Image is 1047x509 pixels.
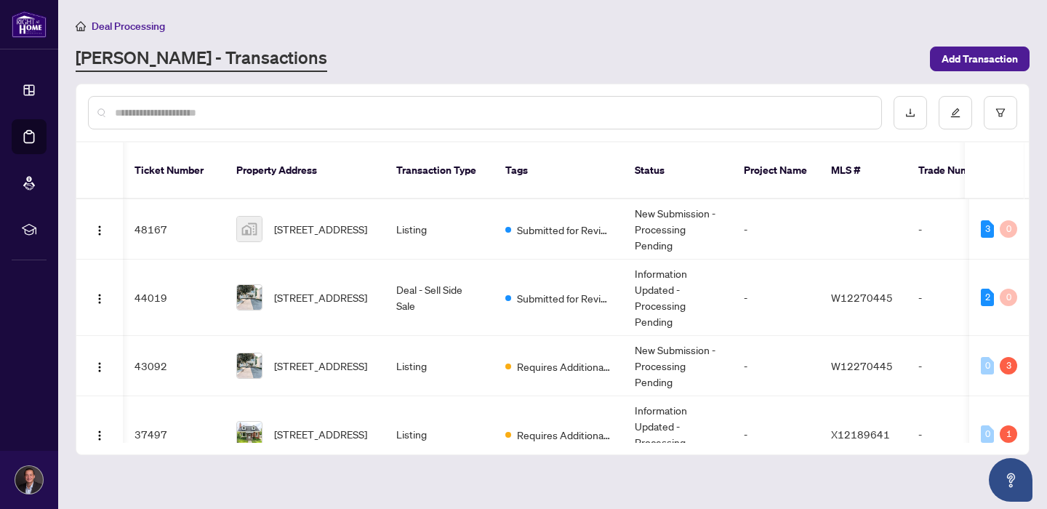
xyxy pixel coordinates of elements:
td: 44019 [123,260,225,336]
span: filter [995,108,1006,118]
img: Logo [94,361,105,373]
div: 1 [1000,425,1017,443]
th: Trade Number [907,143,1008,199]
img: Logo [94,430,105,441]
span: [STREET_ADDRESS] [274,221,367,237]
div: 0 [1000,289,1017,306]
button: Logo [88,286,111,309]
img: Profile Icon [15,466,43,494]
td: Listing [385,336,494,396]
span: Add Transaction [942,47,1018,71]
div: 2 [981,289,994,306]
td: Information Updated - Processing Pending [623,260,732,336]
span: [STREET_ADDRESS] [274,426,367,442]
td: 43092 [123,336,225,396]
button: Logo [88,217,111,241]
div: 3 [981,220,994,238]
span: Requires Additional Docs [517,427,611,443]
div: 0 [981,425,994,443]
img: Logo [94,293,105,305]
td: - [732,336,819,396]
span: Deal Processing [92,20,165,33]
td: - [907,396,1008,473]
button: filter [984,96,1017,129]
span: download [905,108,915,118]
button: Open asap [989,458,1032,502]
button: download [894,96,927,129]
img: thumbnail-img [237,217,262,241]
td: Listing [385,199,494,260]
span: Requires Additional Docs [517,358,611,374]
td: - [907,336,1008,396]
img: thumbnail-img [237,353,262,378]
td: Information Updated - Processing Pending [623,396,732,473]
img: thumbnail-img [237,422,262,446]
span: W12270445 [831,291,893,304]
th: MLS # [819,143,907,199]
div: 0 [981,357,994,374]
th: Status [623,143,732,199]
a: [PERSON_NAME] - Transactions [76,46,327,72]
img: Logo [94,225,105,236]
td: 37497 [123,396,225,473]
button: Add Transaction [930,47,1030,71]
th: Ticket Number [123,143,225,199]
span: edit [950,108,960,118]
div: 3 [1000,357,1017,374]
td: - [907,199,1008,260]
td: - [732,199,819,260]
span: X12189641 [831,428,890,441]
th: Tags [494,143,623,199]
th: Property Address [225,143,385,199]
td: - [732,396,819,473]
span: [STREET_ADDRESS] [274,289,367,305]
td: Deal - Sell Side Sale [385,260,494,336]
img: logo [12,11,47,38]
span: Submitted for Review [517,222,611,238]
span: [STREET_ADDRESS] [274,358,367,374]
button: edit [939,96,972,129]
td: New Submission - Processing Pending [623,199,732,260]
th: Project Name [732,143,819,199]
td: - [732,260,819,336]
span: Submitted for Review [517,290,611,306]
img: thumbnail-img [237,285,262,310]
span: W12270445 [831,359,893,372]
div: 0 [1000,220,1017,238]
td: 48167 [123,199,225,260]
td: Listing [385,396,494,473]
button: Logo [88,354,111,377]
button: Logo [88,422,111,446]
span: home [76,21,86,31]
th: Transaction Type [385,143,494,199]
td: New Submission - Processing Pending [623,336,732,396]
td: - [907,260,1008,336]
